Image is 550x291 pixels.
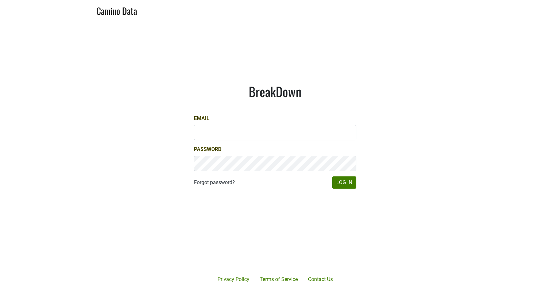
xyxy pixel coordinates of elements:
[194,145,221,153] label: Password
[255,273,303,286] a: Terms of Service
[194,115,209,122] label: Email
[212,273,255,286] a: Privacy Policy
[194,84,356,99] h1: BreakDown
[303,273,338,286] a: Contact Us
[332,176,356,189] button: Log In
[96,3,137,18] a: Camino Data
[194,179,235,186] a: Forgot password?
